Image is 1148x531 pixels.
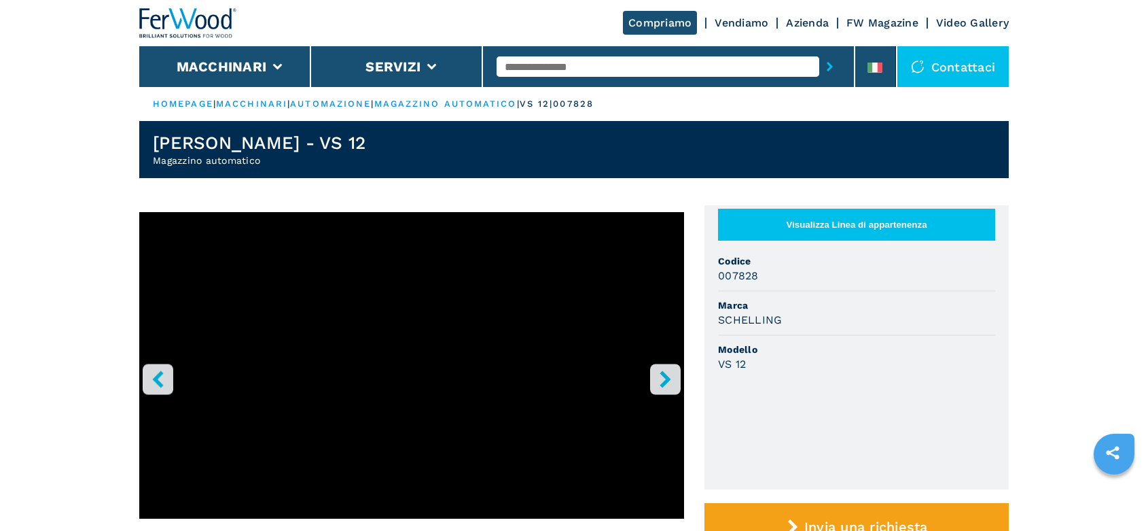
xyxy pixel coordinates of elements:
span: Marca [718,298,995,312]
img: Contattaci [911,60,925,73]
span: | [517,99,520,109]
h1: [PERSON_NAME] - VS 12 [153,132,365,154]
a: macchinari [216,99,287,109]
p: 007828 [553,98,594,110]
button: submit-button [819,51,840,82]
h2: Magazzino automatico [153,154,365,167]
a: Azienda [786,16,829,29]
h3: VS 12 [718,356,746,372]
button: Visualizza Linea di appartenenza [718,209,995,241]
a: Video Gallery [936,16,1009,29]
button: left-button [143,364,173,394]
a: FW Magazine [846,16,918,29]
a: Compriamo [623,11,697,35]
a: magazzino automatico [374,99,517,109]
span: Codice [718,254,995,268]
img: Ferwood [139,8,237,38]
h3: 007828 [718,268,759,284]
span: Modello [718,343,995,356]
h3: SCHELLING [718,312,782,328]
p: vs 12 | [520,98,554,110]
span: | [371,99,374,109]
a: automazione [290,99,371,109]
div: Contattaci [897,46,1009,87]
button: right-button [650,364,681,394]
a: Vendiamo [715,16,768,29]
span: | [213,99,216,109]
span: | [287,99,290,109]
a: sharethis [1096,436,1130,470]
a: HOMEPAGE [153,99,213,109]
button: Servizi [365,58,420,75]
iframe: Chat [1090,470,1138,521]
button: Macchinari [177,58,267,75]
